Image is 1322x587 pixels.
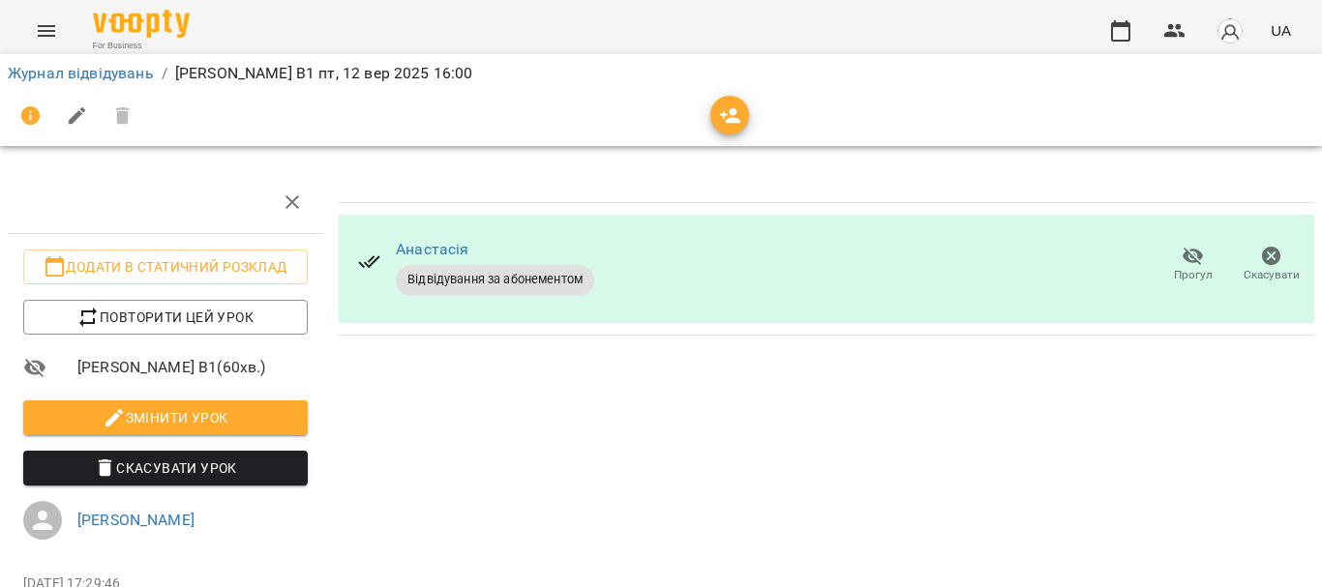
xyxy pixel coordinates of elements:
button: Прогул [1154,238,1232,292]
span: UA [1271,20,1291,41]
button: Повторити цей урок [23,300,308,335]
span: Змінити урок [39,406,292,429]
span: Скасувати Урок [39,456,292,480]
li: / [162,62,167,85]
button: Скасувати Урок [23,451,308,485]
button: UA [1263,13,1299,48]
nav: breadcrumb [8,62,1314,85]
a: Анастасія [396,240,468,258]
img: Voopty Logo [93,10,190,38]
button: Додати в статичний розклад [23,249,308,284]
span: Прогул [1174,267,1213,283]
button: Menu [23,8,70,54]
img: avatar_s.png [1217,17,1244,44]
span: Повторити цей урок [39,306,292,329]
span: [PERSON_NAME] В1 ( 60 хв. ) [77,356,308,379]
span: Відвідування за абонементом [396,271,594,288]
button: Скасувати [1232,238,1310,292]
span: Додати в статичний розклад [39,255,292,279]
button: Змінити урок [23,400,308,435]
span: For Business [93,40,190,52]
p: [PERSON_NAME] В1 пт, 12 вер 2025 16:00 [175,62,473,85]
a: [PERSON_NAME] [77,511,195,529]
span: Скасувати [1244,267,1300,283]
a: Журнал відвідувань [8,64,154,82]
